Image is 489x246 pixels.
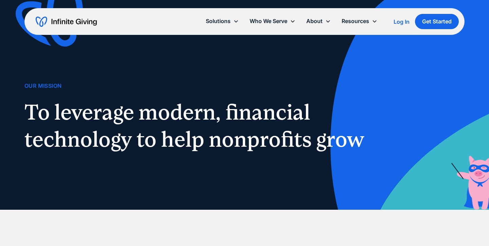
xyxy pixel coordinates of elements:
[415,14,459,29] a: Get Started
[306,17,323,26] div: About
[24,81,61,90] div: Our Mission
[342,17,369,26] div: Resources
[250,17,287,26] div: Who We Serve
[24,99,372,153] h1: To leverage modern, financial technology to help nonprofits grow
[394,19,410,24] div: Log In
[394,18,410,26] a: Log In
[206,17,231,26] div: Solutions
